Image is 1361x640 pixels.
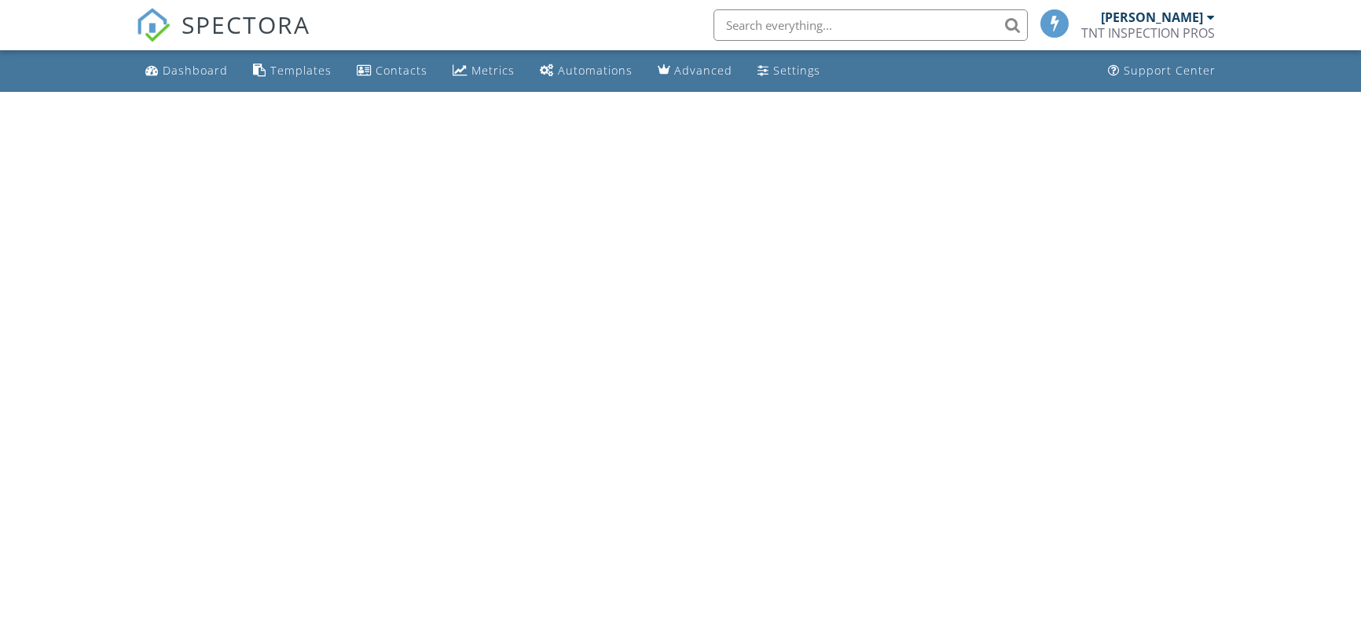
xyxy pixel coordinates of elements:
[270,63,332,78] div: Templates
[1081,25,1215,41] div: TNT INSPECTION PROS
[136,21,310,54] a: SPECTORA
[136,8,171,42] img: The Best Home Inspection Software - Spectora
[534,57,639,86] a: Automations (Basic)
[651,57,739,86] a: Advanced
[1102,57,1222,86] a: Support Center
[751,57,827,86] a: Settings
[1124,63,1216,78] div: Support Center
[350,57,434,86] a: Contacts
[163,63,228,78] div: Dashboard
[247,57,338,86] a: Templates
[714,9,1028,41] input: Search everything...
[139,57,234,86] a: Dashboard
[471,63,515,78] div: Metrics
[376,63,427,78] div: Contacts
[558,63,633,78] div: Automations
[773,63,820,78] div: Settings
[1101,9,1203,25] div: [PERSON_NAME]
[182,8,310,41] span: SPECTORA
[674,63,732,78] div: Advanced
[446,57,521,86] a: Metrics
